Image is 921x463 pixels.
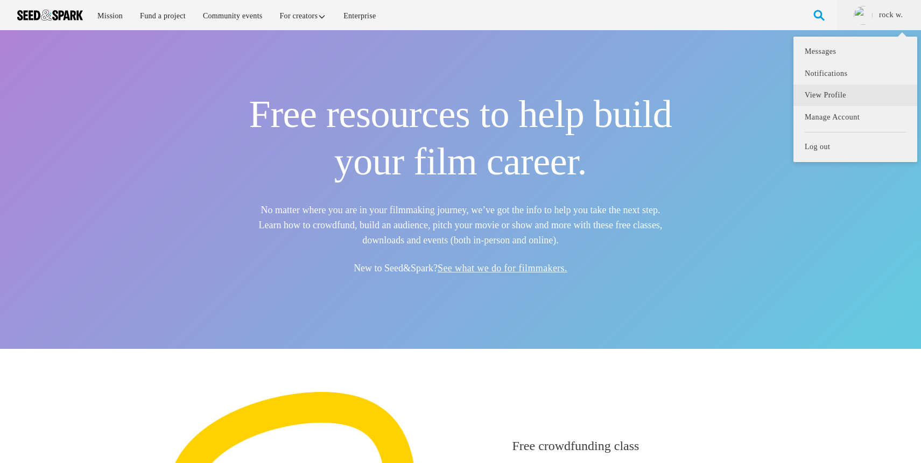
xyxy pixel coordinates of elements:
img: Seed amp; Spark [17,10,83,20]
a: See what we do for filmmakers. [438,263,567,273]
a: For creators [272,4,334,27]
a: rock w. [878,10,904,20]
a: View Profile [793,85,917,107]
a: Enterprise [336,4,383,27]
img: ACg8ocIoJevpZZEqelW2kjdZEbwSwkyHQpgoUoWYsA4nT_Ne3kENkg=s96-c [854,6,873,25]
h5: No matter where you are in your filmmaking journey, we’ve got the info to help you take the next ... [249,202,672,248]
a: Community events [195,4,270,27]
a: Notifications [793,62,917,85]
a: Mission [90,4,130,27]
a: Manage Account [793,106,917,128]
a: Fund a project [132,4,193,27]
h5: New to Seed&Spark? [249,261,672,276]
a: Messages [793,41,917,63]
h4: Free crowdfunding class [512,437,754,454]
h1: Free resources to help build your film career. [249,90,672,185]
a: Log out [793,136,917,158]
